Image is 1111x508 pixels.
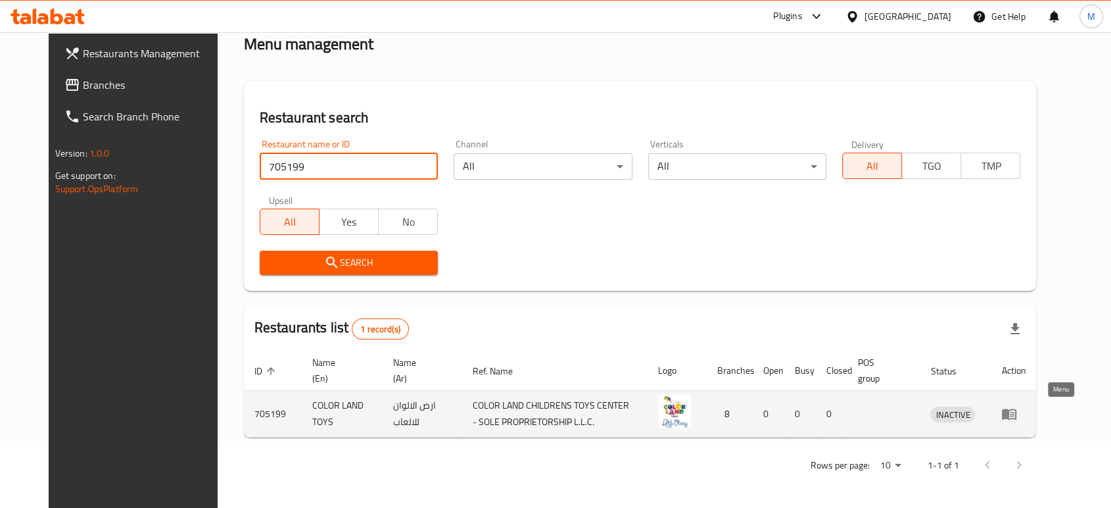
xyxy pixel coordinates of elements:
table: enhanced table [244,351,1037,438]
span: Version: [55,145,87,162]
span: All [848,157,897,176]
span: Status [930,363,973,379]
th: Action [991,351,1036,391]
td: COLOR LAND TOYS [302,391,383,438]
span: Branches [83,77,224,93]
th: Open [753,351,784,391]
span: Ref. Name [473,363,530,379]
p: Rows per page: [810,457,869,474]
div: Total records count [352,318,409,340]
td: ارض الالوان للالعاب [383,391,462,438]
th: Busy [784,351,816,391]
th: Closed [816,351,847,391]
span: Get support on: [55,167,116,184]
h2: Restaurants list [254,318,409,340]
button: All [260,209,319,235]
a: Support.OpsPlatform [55,180,139,197]
span: TGO [907,157,956,176]
span: 1 record(s) [352,323,408,336]
span: Search [270,255,427,271]
th: Logo [648,351,707,391]
div: Export file [999,313,1031,345]
span: Search Branch Phone [83,109,224,124]
td: 8 [707,391,753,438]
td: 705199 [244,391,302,438]
span: 1.0.0 [89,145,110,162]
span: M [1087,9,1095,24]
button: No [378,209,438,235]
span: Name (Ar) [393,355,446,386]
h2: Menu management [244,34,373,55]
button: TGO [901,153,961,179]
div: Plugins [773,9,802,24]
span: No [384,213,433,232]
a: Restaurants Management [54,38,234,69]
span: INACTIVE [930,407,975,422]
span: Restaurants Management [83,45,224,61]
button: Search [260,251,438,275]
button: All [842,153,902,179]
div: INACTIVE [930,407,975,422]
td: 0 [816,391,847,438]
span: ID [254,363,279,379]
a: Search Branch Phone [54,101,234,132]
span: POS group [858,355,905,386]
td: 0 [753,391,784,438]
label: Upsell [269,195,293,205]
img: COLOR LAND TOYS [658,395,691,428]
div: [GEOGRAPHIC_DATA] [864,9,951,24]
div: All [454,153,632,180]
span: Name (En) [312,355,367,386]
th: Branches [707,351,753,391]
button: Yes [319,209,379,235]
span: TMP [966,157,1015,176]
label: Delivery [851,140,884,149]
td: 0 [784,391,816,438]
span: All [266,213,314,232]
td: COLOR LAND CHILDRENS TOYS CENTER - SOLE PROPRIETORSHIP L.L.C. [462,391,648,438]
button: TMP [960,153,1020,179]
a: Branches [54,69,234,101]
h2: Restaurant search [260,108,1021,128]
input: Search for restaurant name or ID.. [260,153,438,180]
div: All [648,153,826,180]
p: 1-1 of 1 [927,457,958,474]
div: Rows per page: [874,456,906,476]
span: Yes [325,213,373,232]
